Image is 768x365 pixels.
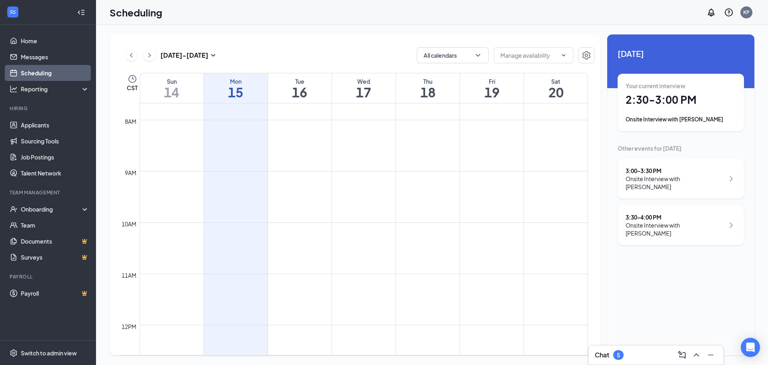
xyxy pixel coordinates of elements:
a: Talent Network [21,165,89,181]
a: Home [21,33,89,49]
a: Scheduling [21,65,89,81]
div: Switch to admin view [21,349,77,357]
svg: Collapse [77,8,85,16]
button: All calendarsChevronDown [417,47,489,63]
div: 5 [617,352,620,359]
a: September 16, 2025 [268,73,332,103]
a: September 14, 2025 [140,73,204,103]
a: Team [21,217,89,233]
div: 9am [123,168,138,177]
div: Sat [524,77,588,85]
div: Other events for [DATE] [618,144,744,152]
h1: 15 [204,85,268,99]
svg: ChevronUp [692,350,701,360]
div: 3:30 - 4:00 PM [626,213,724,221]
a: September 18, 2025 [396,73,460,103]
div: Onsite Interview with [PERSON_NAME] [626,115,736,123]
div: Thu [396,77,460,85]
div: Team Management [10,189,88,196]
div: Sun [140,77,204,85]
h1: 18 [396,85,460,99]
div: Your current interview [626,82,736,90]
svg: Notifications [706,8,716,17]
a: DocumentsCrown [21,233,89,249]
svg: SmallChevronDown [208,50,218,60]
div: Payroll [10,273,88,280]
span: [DATE] [618,47,744,60]
svg: Analysis [10,85,18,93]
a: SurveysCrown [21,249,89,265]
a: September 15, 2025 [204,73,268,103]
div: Fri [460,77,524,85]
div: Hiring [10,105,88,112]
a: PayrollCrown [21,285,89,301]
svg: ComposeMessage [677,350,687,360]
svg: ChevronRight [726,220,736,230]
h3: Chat [595,351,609,359]
div: Open Intercom Messenger [741,338,760,357]
div: 10am [120,220,138,228]
h1: 20 [524,85,588,99]
h1: 2:30 - 3:00 PM [626,93,736,107]
h3: [DATE] - [DATE] [160,51,208,60]
h1: 17 [332,85,396,99]
svg: ChevronRight [726,174,736,184]
svg: Settings [582,50,591,60]
button: ChevronUp [690,349,703,361]
a: Sourcing Tools [21,133,89,149]
a: September 20, 2025 [524,73,588,103]
h1: 14 [140,85,204,99]
a: Messages [21,49,89,65]
a: Job Postings [21,149,89,165]
svg: Minimize [706,350,716,360]
svg: ChevronLeft [127,50,135,60]
div: 11am [120,271,138,280]
h1: Scheduling [110,6,162,19]
svg: WorkstreamLogo [9,8,17,16]
svg: ChevronRight [146,50,154,60]
div: Tue [268,77,332,85]
div: 8am [123,117,138,126]
svg: UserCheck [10,205,18,213]
div: Reporting [21,85,90,93]
span: CST [127,84,138,92]
button: Minimize [704,349,717,361]
svg: Clock [128,74,137,84]
h1: 16 [268,85,332,99]
div: KP [743,9,750,16]
div: 12pm [120,322,138,331]
svg: ChevronDown [560,52,567,58]
a: September 19, 2025 [460,73,524,103]
svg: QuestionInfo [724,8,734,17]
div: 3:00 - 3:30 PM [626,167,724,175]
button: Settings [578,47,594,63]
div: Mon [204,77,268,85]
h1: 19 [460,85,524,99]
div: Wed [332,77,396,85]
div: Onsite Interview with [PERSON_NAME] [626,221,724,237]
input: Manage availability [500,51,557,60]
button: ChevronRight [144,49,156,61]
button: ComposeMessage [676,349,688,361]
svg: ChevronDown [474,51,482,59]
div: Onsite Interview with [PERSON_NAME] [626,175,724,191]
svg: Settings [10,349,18,357]
div: Onboarding [21,205,82,213]
button: ChevronLeft [125,49,137,61]
a: Applicants [21,117,89,133]
a: September 17, 2025 [332,73,396,103]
